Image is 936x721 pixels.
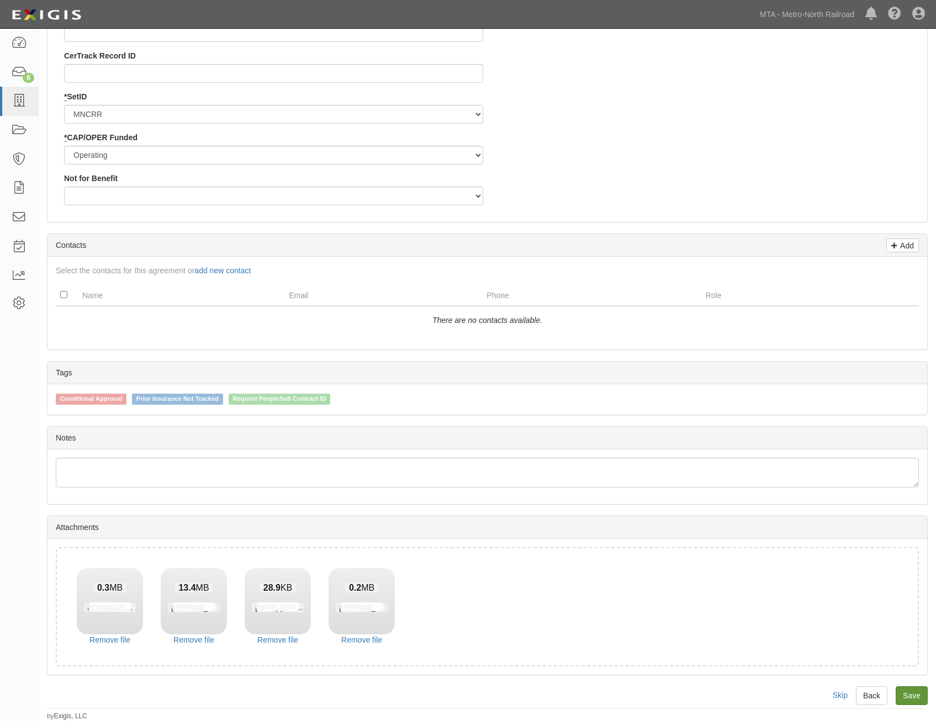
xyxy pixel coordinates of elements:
[93,583,126,592] span: MB
[336,603,430,612] span: [PERSON_NAME] 8-27.pdf
[349,583,361,592] strong: 0.2
[833,691,848,699] a: Skip
[47,362,927,384] div: Tags
[64,92,67,101] abbr: required
[263,583,281,592] strong: 28.9
[329,634,395,645] a: Remove file
[897,239,914,252] p: Add
[896,686,928,705] a: Save
[856,686,887,705] a: Back
[245,634,311,645] a: Remove file
[345,583,378,592] span: MB
[64,132,138,143] label: CAP/OPER Funded
[432,316,542,325] i: There are no contacts available.
[54,712,87,720] a: Exigis, LLC
[47,516,927,539] div: Attachments
[132,394,223,405] span: Prior Insurance Not Tracked
[56,394,126,405] span: Conditional Approval
[47,234,927,257] div: Contacts
[252,603,626,612] span: [DATE]-[DATE] Certificate of Insurance - The [PERSON_NAME] Company, LLC - Metro-North Railroad Co...
[77,634,143,645] a: Remove file
[8,5,84,25] img: logo-5460c22ac91f19d4615b14bd174203de0afe785f0fc80cf4dbbc73dc1793850b.png
[168,603,318,612] span: [PERSON_NAME] Umbrella Follow Form.pdf
[161,634,227,645] a: Remove file
[78,284,284,306] th: Name
[64,133,67,142] abbr: required
[64,173,118,184] label: Not for Benefit
[482,284,701,306] th: Phone
[47,712,87,721] small: by
[260,583,295,592] span: KB
[84,603,347,612] span: PO1000223919 Okuma Wheel Burring Mill Screen Replacement and Service.pdf
[47,427,927,449] div: Notes
[701,284,875,306] th: Role
[284,284,482,306] th: Email
[888,8,901,21] i: Help Center - Complianz
[64,50,136,61] label: CerTrack Record ID
[229,394,331,405] span: Request PeopleSoft Contract ID
[47,265,927,276] div: Select the contacts for this agreement or
[754,3,860,25] a: MTA - Metro-North Railroad
[97,583,109,592] strong: 0.3
[194,266,251,275] a: add new contact
[64,91,87,102] label: SetID
[175,583,213,592] span: MB
[178,583,195,592] strong: 13.4
[886,238,919,252] a: Add
[23,73,34,83] div: 6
